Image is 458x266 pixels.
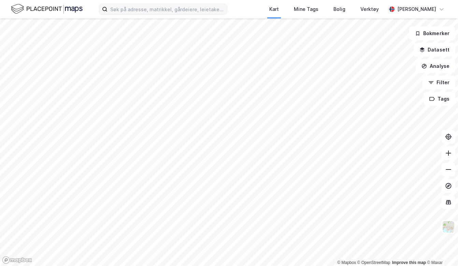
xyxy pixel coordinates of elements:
[392,260,426,265] a: Improve this map
[442,220,455,233] img: Z
[397,5,436,13] div: [PERSON_NAME]
[424,92,455,106] button: Tags
[2,256,32,264] a: Mapbox homepage
[424,233,458,266] iframe: Chat Widget
[360,5,379,13] div: Verktøy
[423,76,455,89] button: Filter
[414,43,455,57] button: Datasett
[357,260,390,265] a: OpenStreetMap
[11,3,83,15] img: logo.f888ab2527a4732fd821a326f86c7f29.svg
[108,4,227,14] input: Søk på adresse, matrikkel, gårdeiere, leietakere eller personer
[269,5,279,13] div: Kart
[416,59,455,73] button: Analyse
[337,260,356,265] a: Mapbox
[424,233,458,266] div: Kontrollprogram for chat
[333,5,345,13] div: Bolig
[409,27,455,40] button: Bokmerker
[294,5,318,13] div: Mine Tags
